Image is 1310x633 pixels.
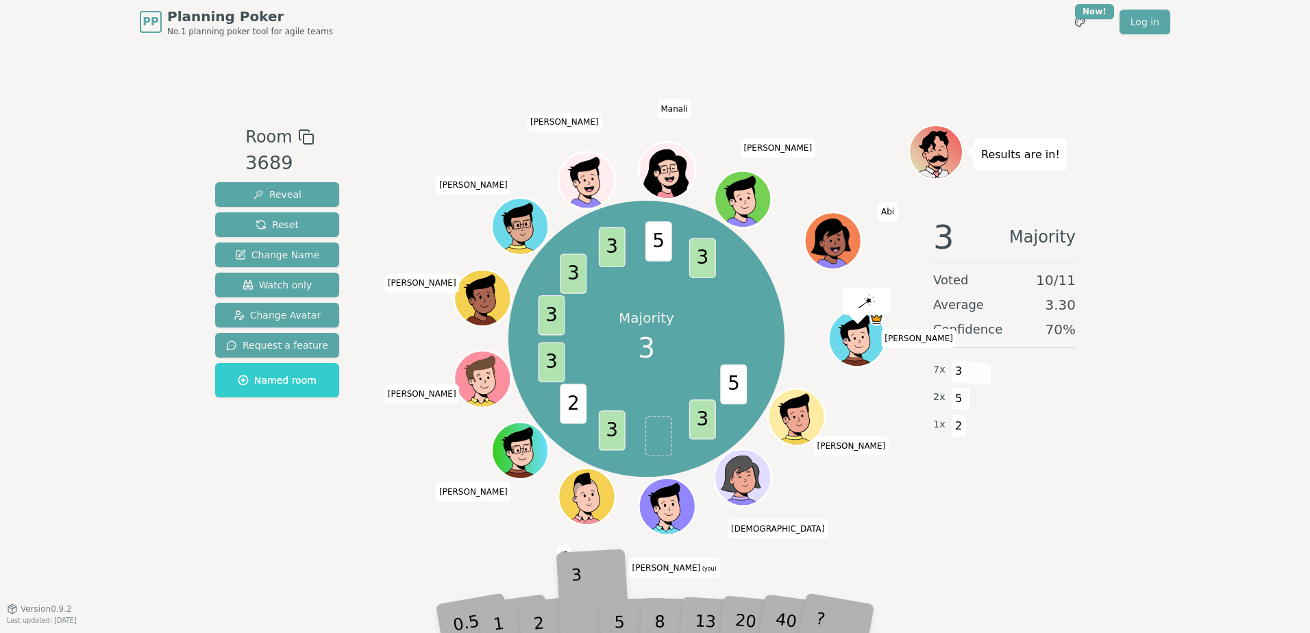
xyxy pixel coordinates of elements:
span: 3 [933,221,954,253]
a: PPPlanning PokerNo.1 planning poker tool for agile teams [140,7,333,37]
img: reveal [858,295,874,308]
span: Dan is the host [869,312,883,326]
span: Click to change your name [658,99,691,119]
span: Named room [238,373,317,387]
span: Average [933,295,984,314]
span: 3 [538,295,565,335]
span: Watch only [243,278,312,292]
span: Change Name [235,248,319,262]
button: Version0.9.2 [7,604,72,615]
span: 70 % [1046,320,1076,339]
button: Watch only [215,273,339,297]
button: Change Name [215,243,339,267]
span: PP [143,14,158,30]
span: 3 [598,410,625,450]
span: Planning Poker [167,7,333,26]
span: Reveal [253,188,301,201]
span: Click to change your name [384,273,460,293]
span: Click to change your name [814,436,889,456]
span: 1 x [933,417,946,432]
span: 7 x [933,362,946,377]
span: Click to change your name [629,558,720,578]
button: Named room [215,363,339,397]
span: Confidence [933,320,1002,339]
span: (you) [700,566,717,572]
span: Click to change your name [740,138,815,158]
button: Request a feature [215,333,339,358]
span: 5 [645,221,671,261]
span: 3 [951,360,967,383]
span: Last updated: [DATE] [7,617,77,624]
span: Click to change your name [436,482,511,501]
span: 5 [720,364,747,404]
span: 3.30 [1045,295,1076,314]
button: Click to change your avatar [640,480,693,533]
button: Reset [215,212,339,237]
span: Click to change your name [436,175,511,195]
button: Reveal [215,182,339,207]
span: 5 [951,387,967,410]
span: 3 [638,327,655,369]
span: Request a feature [226,338,328,352]
span: 3 [560,253,586,293]
span: Reset [256,218,299,232]
span: Voted [933,271,969,290]
span: Change Avatar [234,308,321,322]
span: 3 [689,238,715,277]
span: 3 [689,399,715,439]
div: 3689 [245,149,314,177]
span: Click to change your name [728,519,828,538]
span: Click to change your name [384,384,460,404]
div: New! [1075,4,1114,19]
button: Change Avatar [215,303,339,327]
p: Majority [619,308,674,327]
button: New! [1067,10,1092,34]
span: 2 [560,384,586,423]
span: 2 x [933,390,946,405]
span: No.1 planning poker tool for agile teams [167,26,333,37]
a: Log in [1120,10,1170,34]
span: Click to change your name [527,112,602,132]
span: 2 [951,414,967,438]
span: Click to change your name [557,545,571,564]
span: Version 0.9.2 [21,604,72,615]
span: Click to change your name [878,202,898,221]
span: 3 [538,342,565,382]
span: Majority [1009,221,1076,253]
span: Room [245,125,292,149]
span: Click to change your name [881,329,956,348]
p: Results are in! [981,145,1060,164]
span: 10 / 11 [1036,271,1076,290]
span: 3 [598,227,625,266]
